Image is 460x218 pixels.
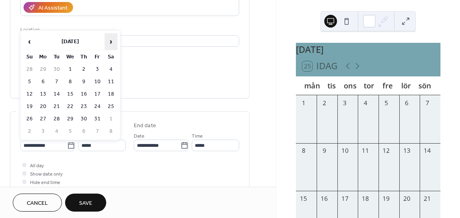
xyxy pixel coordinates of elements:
[77,101,90,112] td: 23
[361,98,370,107] div: 4
[105,126,117,137] td: 8
[50,88,63,100] td: 14
[320,98,329,107] div: 2
[23,88,36,100] td: 12
[361,194,370,203] div: 18
[64,101,77,112] td: 22
[402,194,411,203] div: 20
[23,76,36,88] td: 5
[423,98,432,107] div: 7
[341,76,360,95] div: ons
[91,51,104,63] th: Fr
[37,113,50,125] td: 27
[37,101,50,112] td: 20
[50,126,63,137] td: 4
[77,51,90,63] th: Th
[37,76,50,88] td: 6
[105,101,117,112] td: 25
[37,88,50,100] td: 13
[37,64,50,75] td: 29
[64,64,77,75] td: 1
[50,76,63,88] td: 7
[77,64,90,75] td: 2
[30,170,63,178] span: Show date only
[64,88,77,100] td: 15
[91,126,104,137] td: 7
[192,132,203,140] span: Time
[77,126,90,137] td: 6
[359,76,378,95] div: tor
[30,162,44,170] span: All day
[50,64,63,75] td: 30
[105,51,117,63] th: Sa
[64,51,77,63] th: We
[378,76,397,95] div: fre
[415,76,434,95] div: sön
[105,88,117,100] td: 18
[299,98,308,107] div: 1
[91,64,104,75] td: 3
[24,34,36,50] span: ‹
[296,43,440,56] div: [DATE]
[302,76,322,95] div: mån
[77,113,90,125] td: 30
[105,76,117,88] td: 11
[23,113,36,125] td: 26
[105,34,117,50] span: ›
[134,132,145,140] span: Date
[50,101,63,112] td: 21
[320,146,329,155] div: 9
[23,51,36,63] th: Su
[397,76,416,95] div: lör
[24,2,73,13] button: AI Assistant
[382,194,391,203] div: 19
[37,33,104,50] th: [DATE]
[341,146,349,155] div: 10
[341,98,349,107] div: 3
[37,51,50,63] th: Mo
[77,88,90,100] td: 16
[134,122,156,130] div: End date
[91,113,104,125] td: 31
[382,146,391,155] div: 12
[50,113,63,125] td: 28
[23,64,36,75] td: 28
[341,194,349,203] div: 17
[23,101,36,112] td: 19
[299,194,308,203] div: 15
[30,178,60,187] span: Hide end time
[23,126,36,137] td: 2
[423,194,432,203] div: 21
[320,194,329,203] div: 16
[402,146,411,155] div: 13
[64,76,77,88] td: 8
[50,51,63,63] th: Tu
[38,4,67,12] div: AI Assistant
[91,101,104,112] td: 24
[27,199,48,208] span: Cancel
[105,64,117,75] td: 4
[91,88,104,100] td: 17
[64,113,77,125] td: 29
[20,26,238,34] div: Location
[13,194,62,212] button: Cancel
[65,194,106,212] button: Save
[77,76,90,88] td: 9
[91,76,104,88] td: 10
[382,98,391,107] div: 5
[105,113,117,125] td: 1
[37,126,50,137] td: 3
[299,146,308,155] div: 8
[402,98,411,107] div: 6
[322,76,341,95] div: tis
[79,199,92,208] span: Save
[361,146,370,155] div: 11
[64,126,77,137] td: 5
[423,146,432,155] div: 14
